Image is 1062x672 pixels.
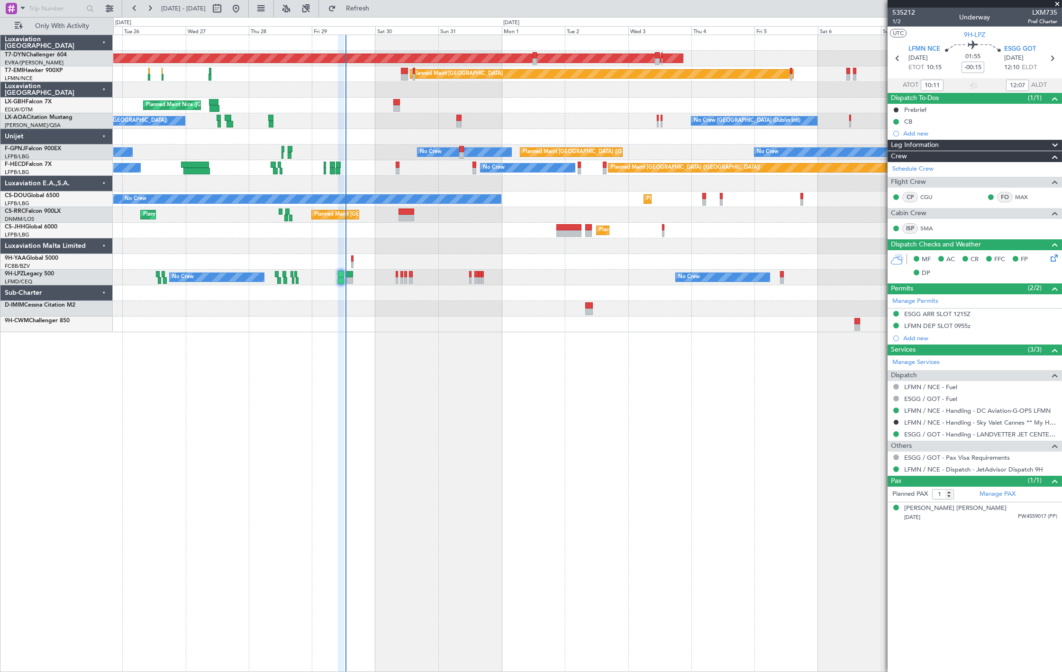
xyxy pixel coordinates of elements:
span: T7-EMI [5,68,23,73]
div: Tue 26 [122,26,185,35]
a: 9H-YAAGlobal 5000 [5,255,58,261]
a: CS-JHHGlobal 6000 [5,224,57,230]
div: Sun 31 [438,26,501,35]
span: [DATE] - [DATE] [161,4,206,13]
div: Fri 29 [312,26,375,35]
a: T7-DYNChallenger 604 [5,52,67,58]
a: LFMN / NCE - Dispatch - JetAdvisor Dispatch 9H [904,465,1043,473]
a: SMA [920,224,942,233]
span: Others [891,441,912,452]
button: UTC [890,29,907,37]
div: LFMN DEP SLOT 0955z [904,322,971,330]
a: LFMN/NCE [5,75,33,82]
a: D-IMIMCessna Citation M2 [5,302,75,308]
div: No Crew [172,270,194,284]
span: ALDT [1031,81,1047,90]
span: LX-GBH [5,99,26,105]
span: Crew [891,151,907,162]
span: ATOT [903,81,918,90]
div: Underway [960,13,990,23]
a: DNMM/LOS [5,216,34,223]
span: Dispatch Checks and Weather [891,239,981,250]
div: Planned Maint [GEOGRAPHIC_DATA] ([GEOGRAPHIC_DATA]) [143,208,292,222]
span: PW4559017 (PP) [1018,513,1057,521]
span: (1/1) [1028,475,1042,485]
button: Only With Activity [10,18,103,34]
a: 9H-LPZLegacy 500 [5,271,54,277]
span: Only With Activity [25,23,100,29]
span: ESGG GOT [1004,45,1036,54]
span: CS-DOU [5,193,27,199]
span: FFC [994,255,1005,264]
a: CS-RRCFalcon 900LX [5,209,61,214]
div: CP [902,192,918,202]
span: [DATE] [908,54,928,63]
span: 1/2 [892,18,915,26]
span: CR [971,255,979,264]
div: Thu 28 [249,26,312,35]
div: Mon 1 [502,26,565,35]
span: T7-DYN [5,52,26,58]
div: Planned Maint [GEOGRAPHIC_DATA] [413,67,503,81]
a: FCBB/BZV [5,263,30,270]
a: Manage Services [892,358,940,367]
div: No Crew [678,270,700,284]
div: Tue 2 [565,26,628,35]
div: Planned Maint [GEOGRAPHIC_DATA] ([GEOGRAPHIC_DATA]) [523,145,672,159]
a: LFMN / NCE - Fuel [904,383,957,391]
span: ETOT [908,63,924,73]
span: ELDT [1022,63,1037,73]
input: --:-- [1006,80,1029,91]
a: LFMN / NCE - Handling - DC Aviation-G-OPS LFMN [904,407,1051,415]
a: F-HECDFalcon 7X [5,162,52,167]
div: Planned Maint Nice ([GEOGRAPHIC_DATA]) [146,98,252,112]
a: LFPB/LBG [5,169,29,176]
div: No Crew [757,145,779,159]
a: LFMD/CEQ [5,278,32,285]
span: 535212 [892,8,915,18]
span: Dispatch [891,370,917,381]
a: 9H-CWMChallenger 850 [5,318,70,324]
span: [DATE] [1004,54,1024,63]
span: Cabin Crew [891,208,926,219]
a: CGU [920,193,942,201]
span: CS-RRC [5,209,25,214]
div: No Crew [483,161,505,175]
div: Planned Maint [GEOGRAPHIC_DATA] ([GEOGRAPHIC_DATA]) [314,208,463,222]
a: LX-AOACitation Mustang [5,115,73,120]
div: No Crew [GEOGRAPHIC_DATA] (Dublin Intl) [694,114,800,128]
a: ESGG / GOT - Pax Visa Requirements [904,454,1010,462]
span: 10:15 [926,63,942,73]
span: (2/2) [1028,283,1042,293]
div: Planned Maint [GEOGRAPHIC_DATA] ([GEOGRAPHIC_DATA]) [646,192,796,206]
div: [DATE] [115,19,131,27]
span: AC [946,255,955,264]
a: LFPB/LBG [5,153,29,160]
div: No Crew [420,145,442,159]
span: Leg Information [891,140,939,151]
div: Planned Maint [GEOGRAPHIC_DATA] ([GEOGRAPHIC_DATA]) [599,223,748,237]
span: LX-AOA [5,115,27,120]
span: 9H-LPZ [5,271,24,277]
a: LFPB/LBG [5,231,29,238]
div: Sat 30 [375,26,438,35]
div: [PERSON_NAME] [PERSON_NAME] [904,504,1007,513]
a: Manage Permits [892,297,938,306]
span: (3/3) [1028,345,1042,354]
button: Refresh [324,1,381,16]
a: EDLW/DTM [5,106,33,113]
span: LFMN NCE [908,45,940,54]
span: 9H-LPZ [964,30,986,40]
a: LFMN / NCE - Handling - Sky Valet Cannes ** My Handling**LFMD / CEQ [904,418,1057,427]
div: Wed 27 [186,26,249,35]
div: Sat 6 [818,26,881,35]
span: [DATE] [904,514,920,521]
span: (1/1) [1028,93,1042,103]
div: Add new [903,129,1057,137]
div: Prebrief [904,106,926,114]
div: ESGG ARR SLOT 1215Z [904,310,971,318]
span: DP [922,269,930,278]
a: T7-EMIHawker 900XP [5,68,63,73]
span: Refresh [338,5,378,12]
div: No Crew [125,192,146,206]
